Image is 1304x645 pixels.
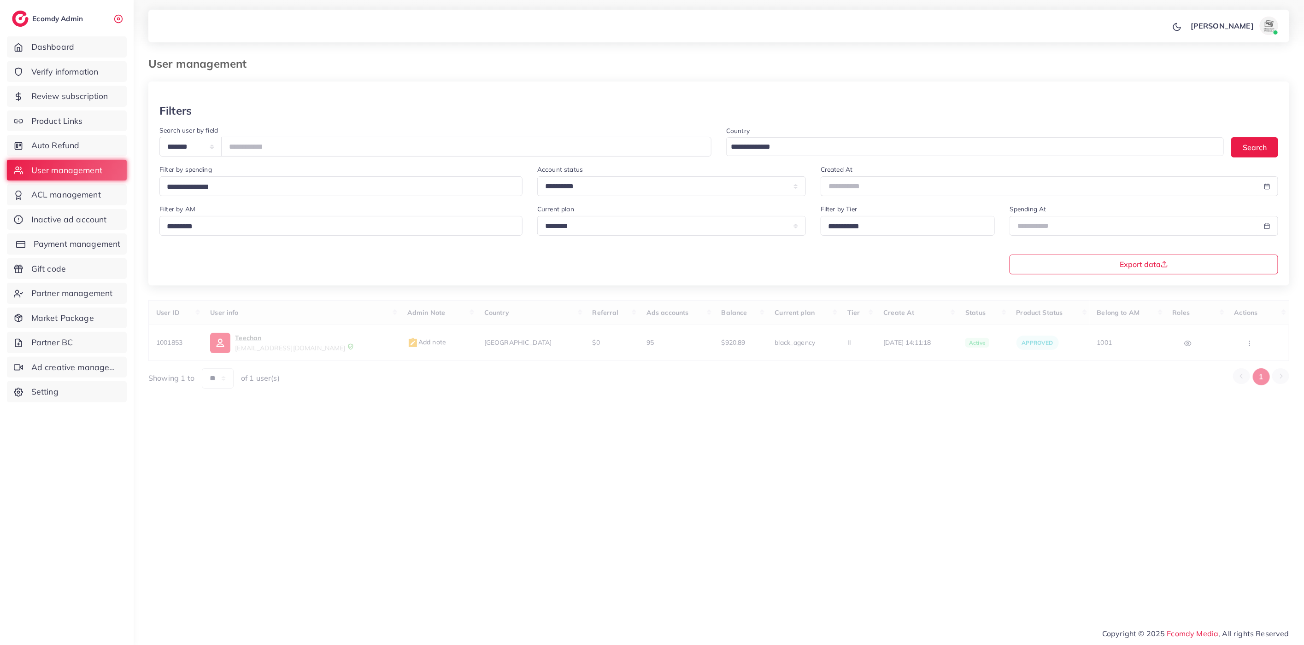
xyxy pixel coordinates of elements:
[31,139,80,151] span: Auto Refund
[7,184,127,205] a: ACL management
[821,165,853,174] label: Created At
[726,126,750,135] label: Country
[7,209,127,230] a: Inactive ad account
[7,308,127,329] a: Market Package
[821,204,857,214] label: Filter by Tier
[31,41,74,53] span: Dashboard
[7,36,127,58] a: Dashboard
[31,386,59,398] span: Setting
[1191,20,1254,31] p: [PERSON_NAME]
[1010,255,1278,274] button: Export data
[159,126,218,135] label: Search user by field
[12,11,29,27] img: logo
[7,283,127,304] a: Partner management
[1260,17,1278,35] img: avatar
[31,312,94,324] span: Market Package
[1219,628,1289,639] span: , All rights Reserved
[31,115,83,127] span: Product Links
[7,110,127,132] a: Product Links
[7,135,127,156] a: Auto Refund
[1186,17,1282,35] a: [PERSON_NAME]avatar
[31,287,113,299] span: Partner management
[159,204,195,214] label: Filter by AM
[159,176,523,196] div: Search for option
[537,165,583,174] label: Account status
[7,160,127,181] a: User management
[7,357,127,378] a: Ad creative management
[31,214,107,226] span: Inactive ad account
[31,337,73,349] span: Partner BC
[7,61,127,82] a: Verify information
[1102,628,1289,639] span: Copyright © 2025
[728,140,1212,154] input: Search for option
[164,220,511,234] input: Search for option
[31,263,66,275] span: Gift code
[7,86,127,107] a: Review subscription
[726,137,1224,156] div: Search for option
[1167,629,1219,638] a: Ecomdy Media
[12,11,85,27] a: logoEcomdy Admin
[7,381,127,402] a: Setting
[825,220,983,234] input: Search for option
[31,361,120,373] span: Ad creative management
[7,332,127,353] a: Partner BC
[7,258,127,279] a: Gift code
[159,104,192,117] h3: Filters
[159,216,523,236] div: Search for option
[31,189,101,201] span: ACL management
[148,57,254,70] h3: User management
[7,233,127,255] a: Payment management
[32,14,85,23] h2: Ecomdy Admin
[1231,137,1278,157] button: Search
[1120,261,1168,268] span: Export data
[31,66,99,78] span: Verify information
[1010,204,1046,214] label: Spending At
[164,180,511,194] input: Search for option
[159,165,212,174] label: Filter by spending
[821,216,995,236] div: Search for option
[31,90,108,102] span: Review subscription
[34,238,121,250] span: Payment management
[537,204,574,214] label: Current plan
[31,164,102,176] span: User management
